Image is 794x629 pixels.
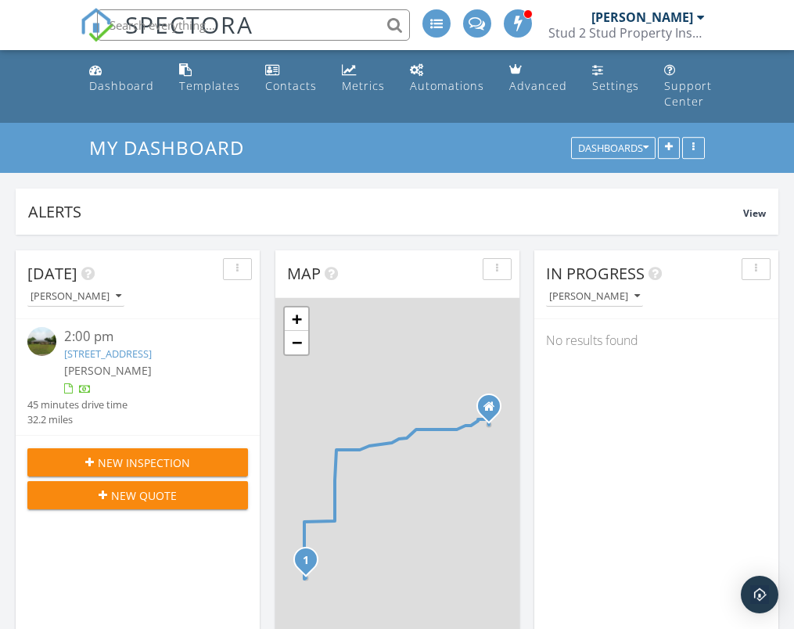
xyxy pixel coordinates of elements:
[27,286,124,307] button: [PERSON_NAME]
[98,455,190,471] span: New Inspection
[741,576,778,613] div: Open Intercom Messenger
[27,263,77,284] span: [DATE]
[83,56,160,101] a: Dashboard
[503,56,573,101] a: Advanced
[303,555,309,566] i: 1
[306,559,315,569] div: 4620 W 12th Ave, Stillwater, OK 74074
[410,78,484,93] div: Automations
[31,291,121,302] div: [PERSON_NAME]
[259,56,323,101] a: Contacts
[179,78,240,93] div: Templates
[546,286,643,307] button: [PERSON_NAME]
[27,412,128,427] div: 32.2 miles
[89,78,154,93] div: Dashboard
[549,291,640,302] div: [PERSON_NAME]
[28,201,743,222] div: Alerts
[591,9,693,25] div: [PERSON_NAME]
[664,78,712,109] div: Support Center
[80,21,253,54] a: SPECTORA
[534,319,778,361] div: No results found
[285,331,308,354] a: Zoom out
[64,363,152,378] span: [PERSON_NAME]
[265,78,317,93] div: Contacts
[546,263,645,284] span: In Progress
[404,56,490,101] a: Automations (Advanced)
[571,138,656,160] button: Dashboards
[27,397,128,412] div: 45 minutes drive time
[64,327,230,347] div: 2:00 pm
[548,25,705,41] div: Stud 2 Stud Property Inspections LLC
[743,207,766,220] span: View
[586,56,645,101] a: Settings
[658,56,718,117] a: Support Center
[173,56,246,101] a: Templates
[285,307,308,331] a: Zoom in
[89,135,257,160] a: My Dashboard
[111,487,177,504] span: New Quote
[592,78,639,93] div: Settings
[97,9,410,41] input: Search everything...
[342,78,385,93] div: Metrics
[336,56,391,101] a: Metrics
[27,481,248,509] button: New Quote
[578,143,648,154] div: Dashboards
[27,448,248,476] button: New Inspection
[489,406,498,415] div: 1705 3rd St, Pawnee OK 74058
[509,78,567,93] div: Advanced
[27,327,56,356] img: streetview
[287,263,321,284] span: Map
[64,347,152,361] a: [STREET_ADDRESS]
[27,327,248,427] a: 2:00 pm [STREET_ADDRESS] [PERSON_NAME] 45 minutes drive time 32.2 miles
[80,8,114,42] img: The Best Home Inspection Software - Spectora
